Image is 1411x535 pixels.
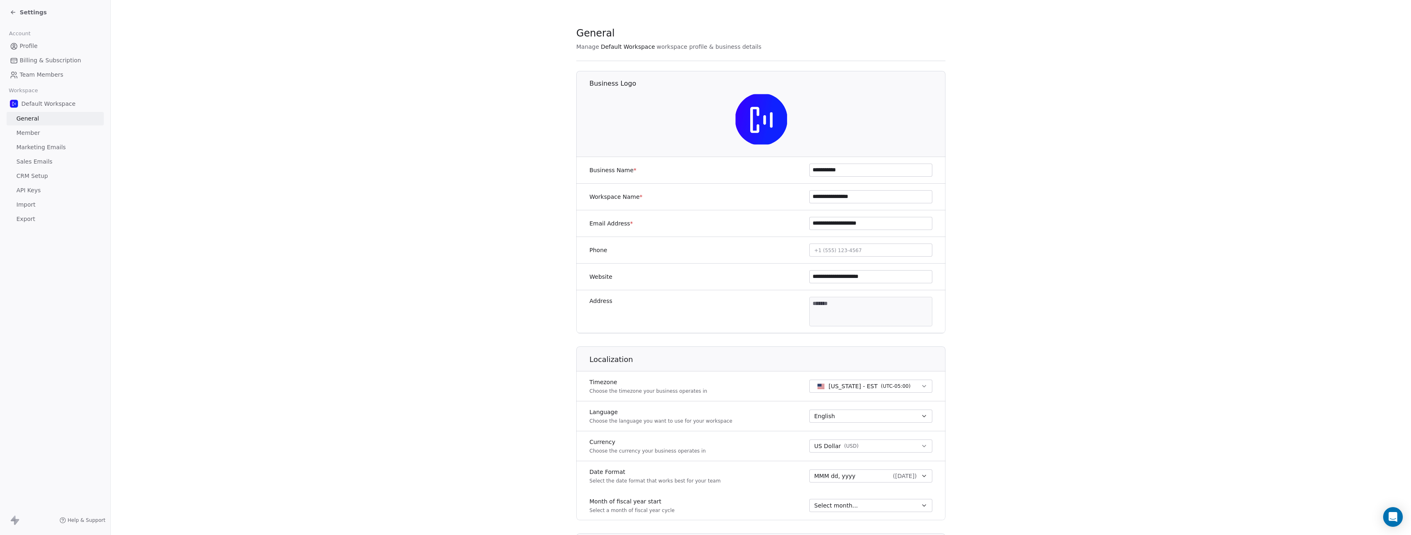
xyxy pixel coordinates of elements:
[7,155,104,168] a: Sales Emails
[20,8,47,16] span: Settings
[5,84,41,97] span: Workspace
[16,114,39,123] span: General
[16,129,40,137] span: Member
[814,442,841,451] span: US Dollar
[16,215,35,223] span: Export
[589,418,732,424] p: Choose the language you want to use for your workspace
[59,517,105,524] a: Help & Support
[893,472,917,480] span: ( [DATE] )
[809,380,932,393] button: [US_STATE] - EST(UTC-05:00)
[1383,507,1403,527] div: Open Intercom Messenger
[16,157,53,166] span: Sales Emails
[814,412,835,420] span: English
[16,186,41,195] span: API Keys
[20,71,63,79] span: Team Members
[16,143,66,152] span: Marketing Emails
[68,517,105,524] span: Help & Support
[20,42,38,50] span: Profile
[576,27,615,39] span: General
[735,93,788,146] img: callfluent_ai_logo.png
[7,126,104,140] a: Member
[589,378,707,386] label: Timezone
[7,198,104,212] a: Import
[589,448,706,454] p: Choose the currency your business operates in
[589,497,675,505] label: Month of fiscal year start
[589,193,642,201] label: Workspace Name
[16,172,48,180] span: CRM Setup
[589,408,732,416] label: Language
[10,100,18,108] img: callfluent_ai_logo.png
[21,100,75,108] span: Default Workspace
[814,501,858,510] span: Select month...
[589,166,637,174] label: Business Name
[7,184,104,197] a: API Keys
[20,56,81,65] span: Billing & Subscription
[589,468,721,476] label: Date Format
[7,39,104,53] a: Profile
[7,54,104,67] a: Billing & Subscription
[814,248,862,253] span: +1 (555) 123-4567
[589,297,612,305] label: Address
[7,212,104,226] a: Export
[809,244,932,257] button: +1 (555) 123-4567
[881,382,911,390] span: ( UTC-05:00 )
[589,273,612,281] label: Website
[589,507,675,514] p: Select a month of fiscal year cycle
[829,382,878,390] span: [US_STATE] - EST
[589,438,706,446] label: Currency
[589,478,721,484] p: Select the date format that works best for your team
[10,8,47,16] a: Settings
[589,246,607,254] label: Phone
[7,68,104,82] a: Team Members
[589,355,946,364] h1: Localization
[589,388,707,394] p: Choose the timezone your business operates in
[16,200,35,209] span: Import
[589,79,946,88] h1: Business Logo
[7,112,104,125] a: General
[5,27,34,40] span: Account
[809,439,932,453] button: US Dollar(USD)
[7,169,104,183] a: CRM Setup
[657,43,762,51] span: workspace profile & business details
[7,141,104,154] a: Marketing Emails
[576,43,599,51] span: Manage
[589,219,633,228] label: Email Address
[844,443,858,449] span: ( USD )
[601,43,655,51] span: Default Workspace
[814,472,856,480] span: MMM dd, yyyy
